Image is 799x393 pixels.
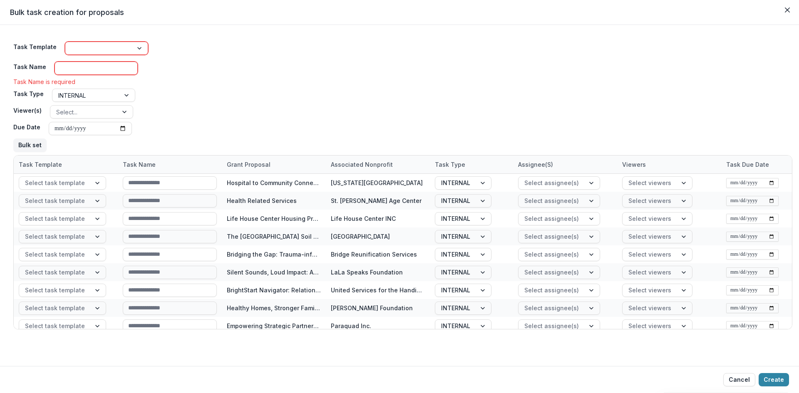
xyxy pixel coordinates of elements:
div: Assignee(s) [513,156,617,173]
label: Task Template [13,42,57,51]
div: Silent Sounds, Loud Impact: Advancing Brain Health Equity Through Community-Based Prevention [227,268,321,277]
div: Life House Center INC [331,214,396,223]
div: Task Template [14,156,118,173]
div: [US_STATE][GEOGRAPHIC_DATA] [331,178,423,187]
div: Grant Proposal [222,160,275,169]
div: Bridge Reunification Services [331,250,417,259]
div: Task Template [14,160,67,169]
div: [GEOGRAPHIC_DATA] [331,232,390,241]
label: Due Date [13,123,40,131]
div: Bridging the Gap: Trauma-informed Reunification Services for Families Affected by Domestic Violence [227,250,321,259]
div: The [GEOGRAPHIC_DATA] Soil and Water Conservation District Pilot Program [227,232,321,241]
button: Cancel [723,373,755,386]
div: Hospital to Community Connections [227,178,321,187]
div: United Services for the Handicapped in [GEOGRAPHIC_DATA] [331,286,425,294]
div: Task Due Date [721,156,784,173]
div: Associated Nonprofit [326,160,398,169]
div: Viewers [617,156,721,173]
div: Task Name is required [13,78,148,85]
div: Task Type [430,156,513,173]
div: Grant Proposal [222,156,326,173]
div: Health Related Services [227,196,297,205]
div: Viewers [617,160,651,169]
div: LaLa Speaks Foundation [331,268,403,277]
div: Task Type [430,160,470,169]
div: Assignee(s) [513,160,558,169]
div: Empowering Strategic Partnerships to Advocate for Common Issues of Concern [227,321,321,330]
label: Task Name [13,62,46,71]
div: Task Due Date [721,160,774,169]
div: Task Name [118,160,161,169]
div: BrightStart Navigator: Relational Navigation for Developmental Equity in [GEOGRAPHIC_DATA][US_STATE] [227,286,321,294]
div: [PERSON_NAME] Foundation [331,304,413,312]
label: Viewer(s) [13,106,42,115]
button: Create [759,373,789,386]
div: St. [PERSON_NAME] Age Center [331,196,422,205]
div: Healthy Homes, Stronger Families [227,304,321,312]
button: Bulk set [13,138,47,152]
div: Associated Nonprofit [326,156,430,173]
div: Paraquad Inc. [331,321,371,330]
div: Task Name [118,156,222,173]
div: Life House Center Housing Program - Health Equity Fund [227,214,321,223]
label: Task Type [13,89,44,98]
button: Close [781,3,794,17]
